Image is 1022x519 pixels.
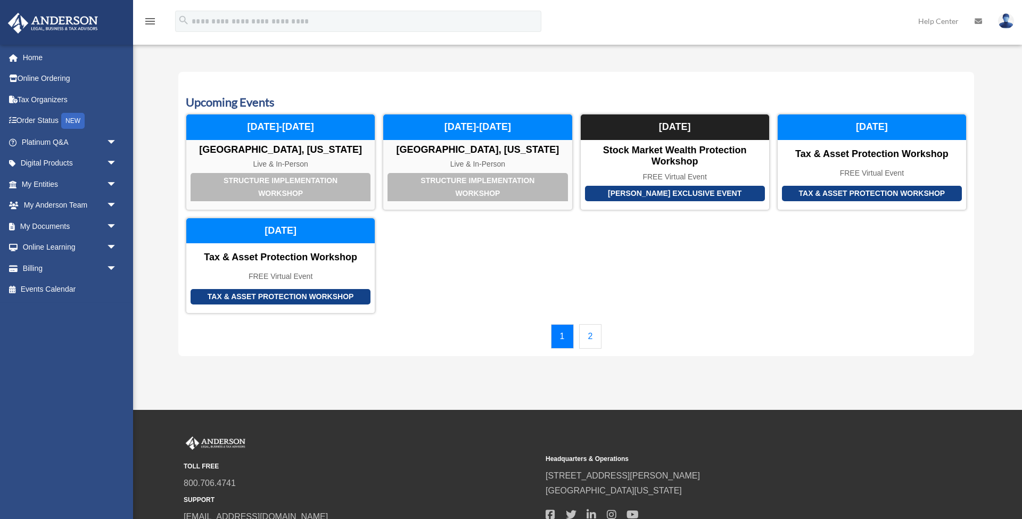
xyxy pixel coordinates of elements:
[186,218,375,314] a: Tax & Asset Protection Workshop Tax & Asset Protection Workshop FREE Virtual Event [DATE]
[186,160,375,169] div: Live & In-Person
[388,173,567,201] div: Structure Implementation Workshop
[7,110,133,132] a: Order StatusNEW
[106,195,128,217] span: arrow_drop_down
[186,252,375,263] div: Tax & Asset Protection Workshop
[186,272,375,281] div: FREE Virtual Event
[998,13,1014,29] img: User Pic
[7,68,133,89] a: Online Ordering
[7,216,133,237] a: My Documentsarrow_drop_down
[581,172,769,182] div: FREE Virtual Event
[191,289,370,304] div: Tax & Asset Protection Workshop
[778,149,966,160] div: Tax & Asset Protection Workshop
[106,216,128,237] span: arrow_drop_down
[546,454,900,465] small: Headquarters & Operations
[5,13,101,34] img: Anderson Advisors Platinum Portal
[7,174,133,195] a: My Entitiesarrow_drop_down
[186,218,375,244] div: [DATE]
[61,113,85,129] div: NEW
[551,324,574,349] a: 1
[186,114,375,210] a: Structure Implementation Workshop [GEOGRAPHIC_DATA], [US_STATE] Live & In-Person [DATE]-[DATE]
[184,461,538,472] small: TOLL FREE
[106,237,128,259] span: arrow_drop_down
[7,131,133,153] a: Platinum Q&Aarrow_drop_down
[184,479,236,488] a: 800.706.4741
[778,114,966,140] div: [DATE]
[106,131,128,153] span: arrow_drop_down
[581,145,769,168] div: Stock Market Wealth Protection Workshop
[7,89,133,110] a: Tax Organizers
[383,114,572,140] div: [DATE]-[DATE]
[7,153,133,174] a: Digital Productsarrow_drop_down
[777,114,967,210] a: Tax & Asset Protection Workshop Tax & Asset Protection Workshop FREE Virtual Event [DATE]
[546,471,700,480] a: [STREET_ADDRESS][PERSON_NAME]
[144,19,156,28] a: menu
[580,114,770,210] a: [PERSON_NAME] Exclusive Event Stock Market Wealth Protection Workshop FREE Virtual Event [DATE]
[383,160,572,169] div: Live & In-Person
[184,436,248,450] img: Anderson Advisors Platinum Portal
[191,173,370,201] div: Structure Implementation Workshop
[581,114,769,140] div: [DATE]
[106,258,128,279] span: arrow_drop_down
[7,279,128,300] a: Events Calendar
[383,144,572,156] div: [GEOGRAPHIC_DATA], [US_STATE]
[144,15,156,28] i: menu
[186,114,375,140] div: [DATE]-[DATE]
[106,153,128,175] span: arrow_drop_down
[106,174,128,195] span: arrow_drop_down
[579,324,602,349] a: 2
[383,114,572,210] a: Structure Implementation Workshop [GEOGRAPHIC_DATA], [US_STATE] Live & In-Person [DATE]-[DATE]
[178,14,189,26] i: search
[782,186,962,201] div: Tax & Asset Protection Workshop
[546,486,682,495] a: [GEOGRAPHIC_DATA][US_STATE]
[184,495,538,506] small: SUPPORT
[7,258,133,279] a: Billingarrow_drop_down
[7,195,133,216] a: My Anderson Teamarrow_drop_down
[778,169,966,178] div: FREE Virtual Event
[7,237,133,258] a: Online Learningarrow_drop_down
[7,47,133,68] a: Home
[585,186,765,201] div: [PERSON_NAME] Exclusive Event
[186,144,375,156] div: [GEOGRAPHIC_DATA], [US_STATE]
[186,94,967,111] h3: Upcoming Events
